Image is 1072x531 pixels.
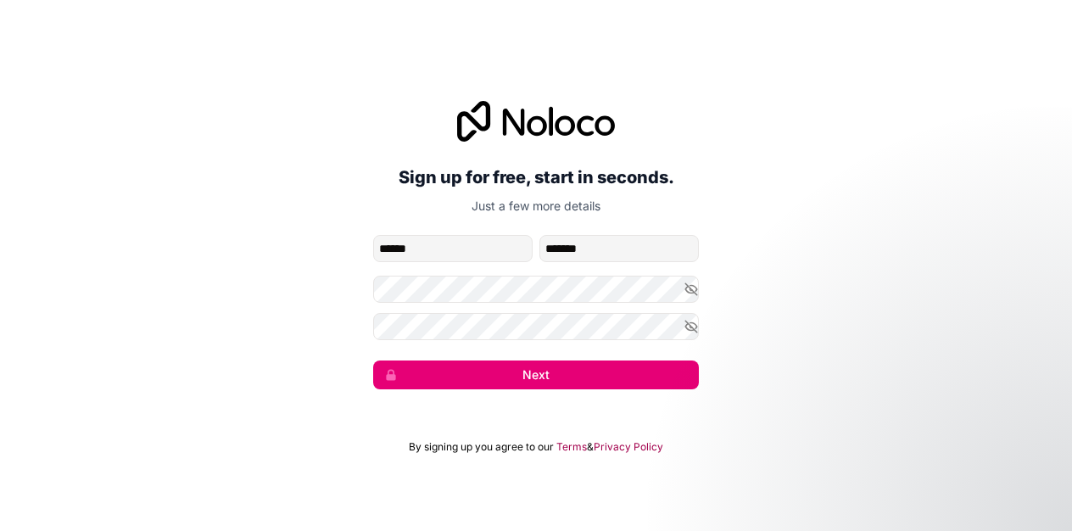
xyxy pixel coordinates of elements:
input: Confirm password [373,313,699,340]
span: & [587,440,594,454]
input: family-name [539,235,699,262]
button: Next [373,361,699,389]
a: Privacy Policy [594,440,663,454]
input: given-name [373,235,533,262]
p: Just a few more details [373,198,699,215]
span: By signing up you agree to our [409,440,554,454]
h2: Sign up for free, start in seconds. [373,162,699,193]
input: Password [373,276,699,303]
iframe: Intercom notifications message [733,404,1072,523]
a: Terms [556,440,587,454]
